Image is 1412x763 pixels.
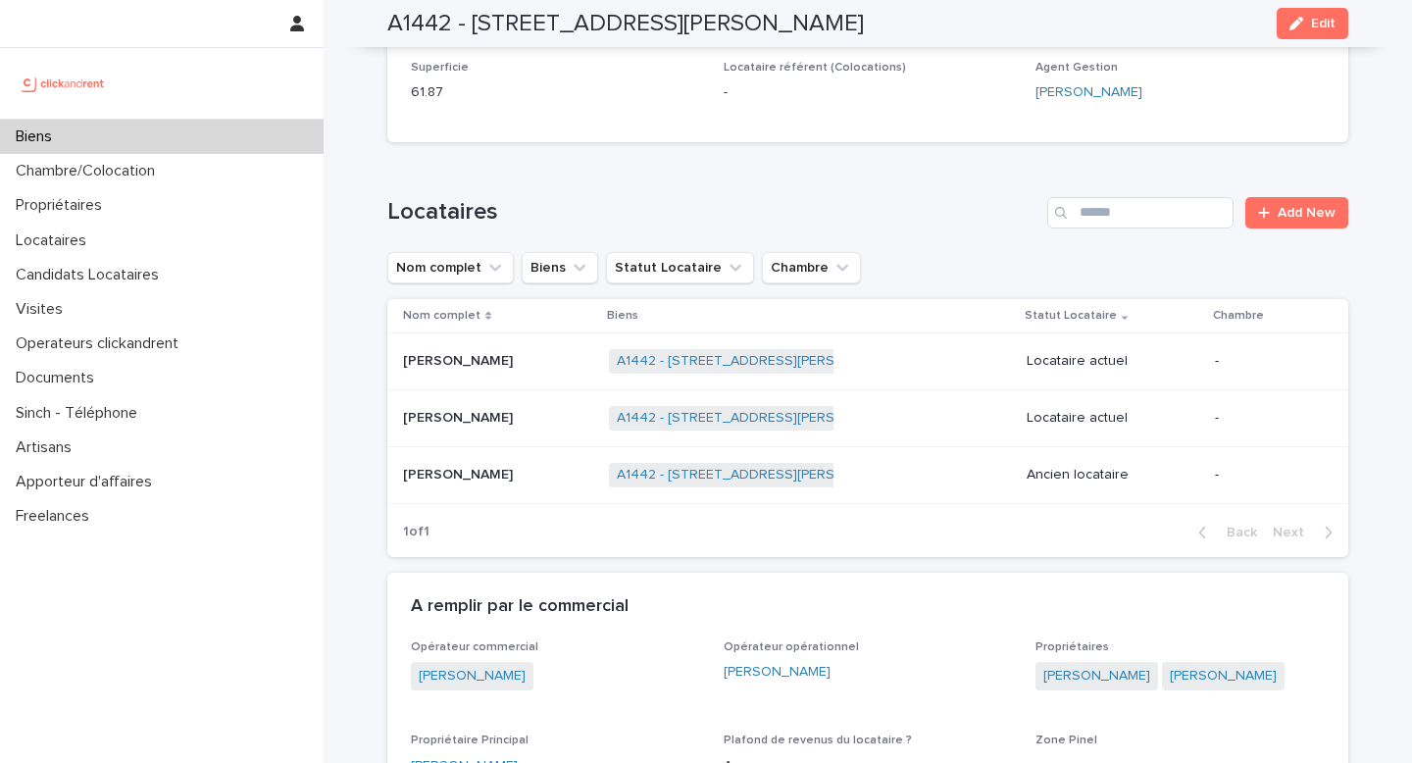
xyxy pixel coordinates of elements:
[724,735,912,746] span: Plafond de revenus du locataire ?
[387,446,1348,503] tr: [PERSON_NAME][PERSON_NAME] A1442 - [STREET_ADDRESS][PERSON_NAME] Ancien locataire-
[1170,666,1277,687] a: [PERSON_NAME]
[1213,305,1264,327] p: Chambre
[411,82,700,103] p: 61.87
[8,507,105,526] p: Freelances
[8,334,194,353] p: Operateurs clickandrent
[1273,526,1316,539] span: Next
[1278,206,1336,220] span: Add New
[1277,8,1348,39] button: Edit
[387,508,445,556] p: 1 of 1
[411,596,629,618] h2: A remplir par le commercial
[1035,735,1097,746] span: Zone Pinel
[724,662,831,683] a: [PERSON_NAME]
[8,162,171,180] p: Chambre/Colocation
[1035,82,1142,103] a: [PERSON_NAME]
[1215,410,1317,427] p: -
[403,463,517,483] p: [PERSON_NAME]
[8,300,78,319] p: Visites
[403,349,517,370] p: [PERSON_NAME]
[724,62,906,74] span: Locataire référent (Colocations)
[1043,666,1150,687] a: [PERSON_NAME]
[8,369,110,387] p: Documents
[1027,467,1199,483] p: Ancien locataire
[617,467,904,483] a: A1442 - [STREET_ADDRESS][PERSON_NAME]
[411,62,469,74] span: Superficie
[1311,17,1336,30] span: Edit
[1215,353,1317,370] p: -
[1027,353,1199,370] p: Locataire actuel
[1025,305,1117,327] p: Statut Locataire
[387,252,514,283] button: Nom complet
[617,410,904,427] a: A1442 - [STREET_ADDRESS][PERSON_NAME]
[1215,467,1317,483] p: -
[617,353,904,370] a: A1442 - [STREET_ADDRESS][PERSON_NAME]
[607,305,638,327] p: Biens
[1245,197,1348,229] a: Add New
[1035,62,1118,74] span: Agent Gestion
[419,666,526,687] a: [PERSON_NAME]
[387,389,1348,446] tr: [PERSON_NAME][PERSON_NAME] A1442 - [STREET_ADDRESS][PERSON_NAME] Locataire actuel-
[762,252,861,283] button: Chambre
[522,252,598,283] button: Biens
[16,64,111,103] img: UCB0brd3T0yccxBKYDjQ
[8,231,102,250] p: Locataires
[724,641,859,653] span: Opérateur opérationnel
[8,438,87,457] p: Artisans
[387,198,1039,227] h1: Locataires
[8,127,68,146] p: Biens
[403,406,517,427] p: [PERSON_NAME]
[724,82,1013,103] p: -
[387,10,864,38] h2: A1442 - [STREET_ADDRESS][PERSON_NAME]
[606,252,754,283] button: Statut Locataire
[8,473,168,491] p: Apporteur d'affaires
[403,305,480,327] p: Nom complet
[8,196,118,215] p: Propriétaires
[1035,641,1109,653] span: Propriétaires
[1215,526,1257,539] span: Back
[8,404,153,423] p: Sinch - Téléphone
[411,641,538,653] span: Opérateur commercial
[1047,197,1234,229] input: Search
[8,266,175,284] p: Candidats Locataires
[1027,410,1199,427] p: Locataire actuel
[387,333,1348,390] tr: [PERSON_NAME][PERSON_NAME] A1442 - [STREET_ADDRESS][PERSON_NAME] Locataire actuel-
[1265,524,1348,541] button: Next
[1183,524,1265,541] button: Back
[411,735,529,746] span: Propriétaire Principal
